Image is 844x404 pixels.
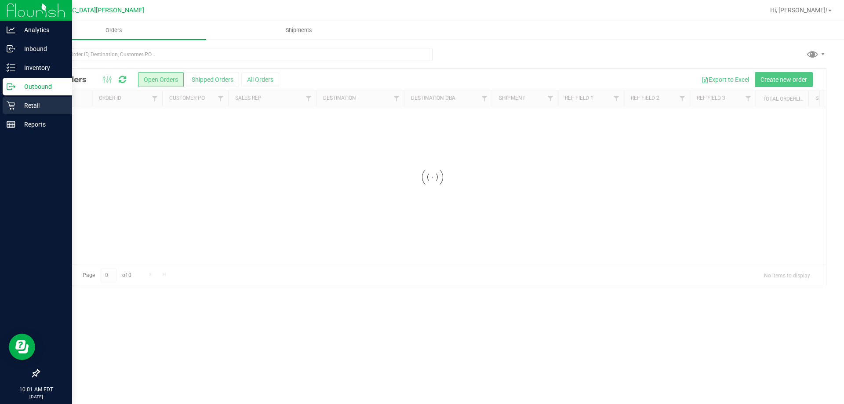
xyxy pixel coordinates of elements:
span: [GEOGRAPHIC_DATA][PERSON_NAME] [36,7,144,14]
a: Orders [21,21,206,40]
p: [DATE] [4,393,68,400]
inline-svg: Inbound [7,44,15,53]
iframe: Resource center [9,334,35,360]
p: Inventory [15,62,68,73]
p: Inbound [15,44,68,54]
inline-svg: Inventory [7,63,15,72]
a: Shipments [206,21,391,40]
span: Shipments [274,26,324,34]
p: Reports [15,119,68,130]
span: Hi, [PERSON_NAME]! [770,7,827,14]
p: Outbound [15,81,68,92]
inline-svg: Outbound [7,82,15,91]
inline-svg: Reports [7,120,15,129]
inline-svg: Analytics [7,25,15,34]
p: Analytics [15,25,68,35]
p: Retail [15,100,68,111]
input: Search Order ID, Destination, Customer PO... [39,48,433,61]
p: 10:01 AM EDT [4,386,68,393]
inline-svg: Retail [7,101,15,110]
span: Orders [94,26,134,34]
